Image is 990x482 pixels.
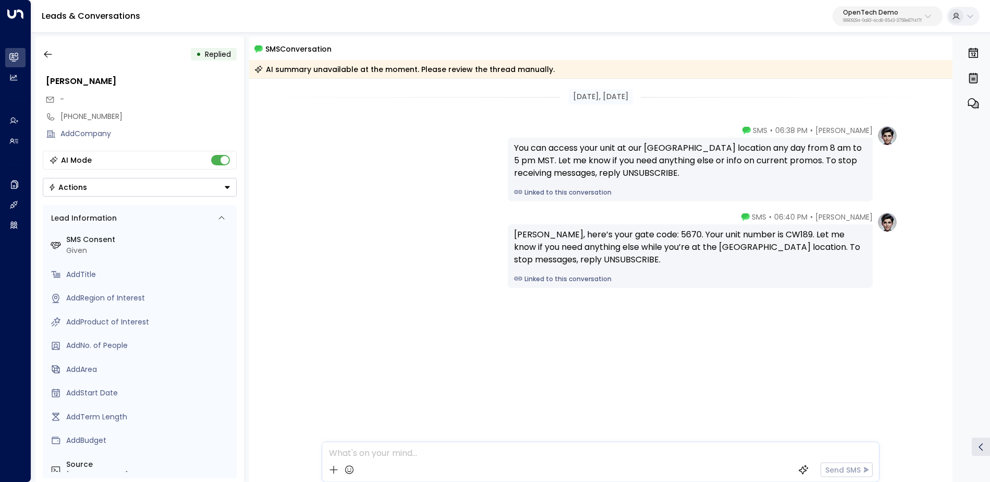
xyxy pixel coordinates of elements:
div: AI summary unavailable at the moment. Please review the thread manually. [254,64,555,75]
div: [PERSON_NAME], here’s your gate code: 5670. Your unit number is CW189. Let me know if you need an... [514,228,866,266]
div: AddNo. of People [66,340,233,351]
p: 99909294-0a93-4cd6-8543-3758e87f4f7f [843,19,922,23]
div: You can access your unit at our [GEOGRAPHIC_DATA] location any day from 8 am to 5 pm MST. Let me ... [514,142,866,179]
span: [PERSON_NAME] [815,125,873,136]
span: [PERSON_NAME] [815,212,873,222]
span: • [770,125,773,136]
button: Actions [43,178,237,197]
span: 06:40 PM [774,212,808,222]
span: Replied [205,49,231,59]
span: SMS [752,212,766,222]
div: AddRegion of Interest [66,293,233,304]
span: • [810,125,813,136]
div: • [196,45,201,64]
span: • [769,212,772,222]
div: AI Mode [61,155,92,165]
a: Linked to this conversation [514,188,866,197]
div: [PERSON_NAME] [46,75,237,88]
label: Source [66,459,233,470]
span: • [810,212,813,222]
div: AddTerm Length [66,412,233,423]
span: SMS [753,125,767,136]
span: 06:38 PM [775,125,808,136]
button: OpenTech Demo99909294-0a93-4cd6-8543-3758e87f4f7f [833,6,943,26]
div: AddArea [66,364,233,375]
div: [DATE], [DATE] [569,89,633,104]
div: Actions [48,183,87,192]
div: Button group with a nested menu [43,178,237,197]
span: SMS Conversation [265,43,332,55]
div: AddBudget [66,435,233,446]
div: AddCompany [60,128,237,139]
span: - [60,94,64,104]
div: Lead Information [47,213,117,224]
div: AddStart Date [66,388,233,399]
p: OpenTech Demo [843,9,922,16]
img: profile-logo.png [877,212,898,233]
img: profile-logo.png [877,125,898,146]
a: Leads & Conversations [42,10,140,22]
div: AddProduct of Interest [66,317,233,328]
div: AddTitle [66,269,233,280]
div: [PHONE_NUMBER] [66,470,233,481]
div: Given [66,245,233,256]
div: [PHONE_NUMBER] [60,111,237,122]
label: SMS Consent [66,234,233,245]
a: Linked to this conversation [514,274,866,284]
